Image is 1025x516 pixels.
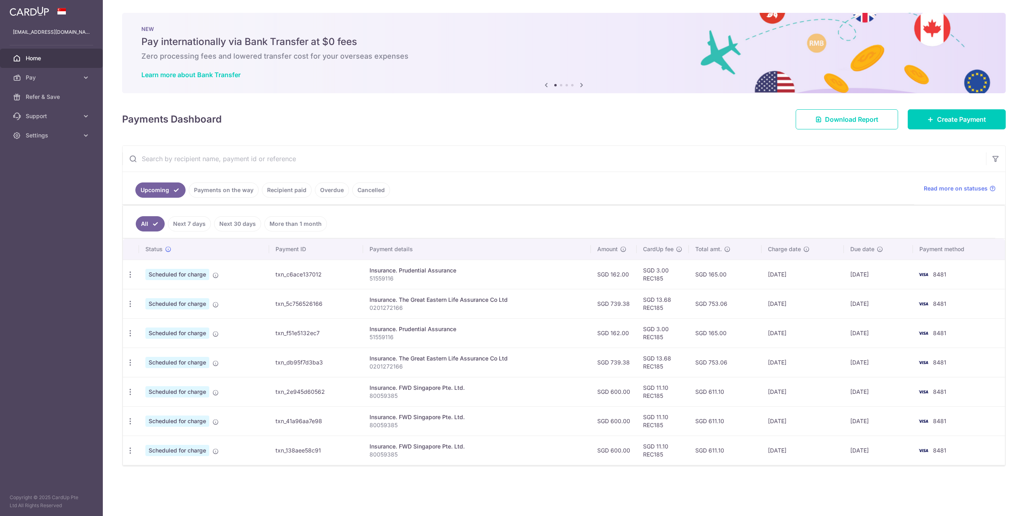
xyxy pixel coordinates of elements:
[915,387,931,397] img: Bank Card
[933,330,946,336] span: 8481
[370,450,584,459] p: 80059385
[933,388,946,395] span: 8481
[370,442,584,450] div: Insurance. FWD Singapore Pte. Ltd.
[269,318,363,348] td: txn_f51e5132ec7
[915,416,931,426] img: Bank Card
[26,74,79,82] span: Pay
[136,216,165,231] a: All
[264,216,327,231] a: More than 1 month
[937,115,986,124] span: Create Payment
[214,216,261,231] a: Next 30 days
[762,318,844,348] td: [DATE]
[689,318,762,348] td: SGD 165.00
[933,447,946,454] span: 8481
[370,354,584,362] div: Insurance. The Great Eastern Life Assurance Co Ltd
[844,289,913,318] td: [DATE]
[269,260,363,289] td: txn_c6ace137012
[762,348,844,377] td: [DATE]
[26,112,79,120] span: Support
[370,362,584,371] p: 0201272166
[844,436,913,465] td: [DATE]
[591,260,637,289] td: SGD 162.00
[796,109,898,129] a: Download Report
[370,304,584,312] p: 0201272166
[145,357,209,368] span: Scheduled for charge
[768,245,801,253] span: Charge date
[637,260,689,289] td: SGD 3.00 REC185
[825,115,878,124] span: Download Report
[352,182,390,198] a: Cancelled
[370,413,584,421] div: Insurance. FWD Singapore Pte. Ltd.
[915,446,931,455] img: Bank Card
[850,245,874,253] span: Due date
[145,386,209,397] span: Scheduled for charge
[363,239,591,260] th: Payment details
[123,146,986,172] input: Search by recipient name, payment id or reference
[370,274,584,283] p: 51559116
[689,260,762,289] td: SGD 165.00
[141,26,986,32] p: NEW
[26,54,79,62] span: Home
[269,436,363,465] td: txn_138aee58c91
[262,182,312,198] a: Recipient paid
[145,416,209,427] span: Scheduled for charge
[591,348,637,377] td: SGD 739.38
[689,289,762,318] td: SGD 753.06
[13,28,90,36] p: [EMAIL_ADDRESS][DOMAIN_NAME]
[689,377,762,406] td: SGD 611.10
[370,266,584,274] div: Insurance. Prudential Assurance
[689,406,762,436] td: SGD 611.10
[168,216,211,231] a: Next 7 days
[269,406,363,436] td: txn_41a96aa7e98
[637,406,689,436] td: SGD 11.10 REC185
[762,406,844,436] td: [DATE]
[269,239,363,260] th: Payment ID
[145,328,209,339] span: Scheduled for charge
[370,333,584,341] p: 51559116
[145,269,209,280] span: Scheduled for charge
[637,289,689,318] td: SGD 13.68 REC185
[591,377,637,406] td: SGD 600.00
[844,318,913,348] td: [DATE]
[695,245,722,253] span: Total amt.
[637,348,689,377] td: SGD 13.68 REC185
[189,182,259,198] a: Payments on the way
[145,445,209,456] span: Scheduled for charge
[915,270,931,279] img: Bank Card
[933,271,946,278] span: 8481
[689,436,762,465] td: SGD 611.10
[915,299,931,309] img: Bank Card
[591,289,637,318] td: SGD 739.38
[141,71,241,79] a: Learn more about Bank Transfer
[370,421,584,429] p: 80059385
[908,109,1006,129] a: Create Payment
[135,182,186,198] a: Upcoming
[591,406,637,436] td: SGD 600.00
[26,131,79,139] span: Settings
[122,13,1006,93] img: Bank transfer banner
[643,245,674,253] span: CardUp fee
[269,348,363,377] td: txn_db95f7d3ba3
[913,239,1005,260] th: Payment method
[141,51,986,61] h6: Zero processing fees and lowered transfer cost for your overseas expenses
[370,325,584,333] div: Insurance. Prudential Assurance
[141,35,986,48] h5: Pay internationally via Bank Transfer at $0 fees
[924,184,988,192] span: Read more on statuses
[637,436,689,465] td: SGD 11.10 REC185
[844,260,913,289] td: [DATE]
[933,418,946,424] span: 8481
[145,245,163,253] span: Status
[370,296,584,304] div: Insurance. The Great Eastern Life Assurance Co Ltd
[762,377,844,406] td: [DATE]
[145,298,209,309] span: Scheduled for charge
[844,348,913,377] td: [DATE]
[370,392,584,400] p: 80059385
[762,289,844,318] td: [DATE]
[762,436,844,465] td: [DATE]
[915,328,931,338] img: Bank Card
[269,377,363,406] td: txn_2e945d60562
[26,93,79,101] span: Refer & Save
[933,300,946,307] span: 8481
[762,260,844,289] td: [DATE]
[637,318,689,348] td: SGD 3.00 REC185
